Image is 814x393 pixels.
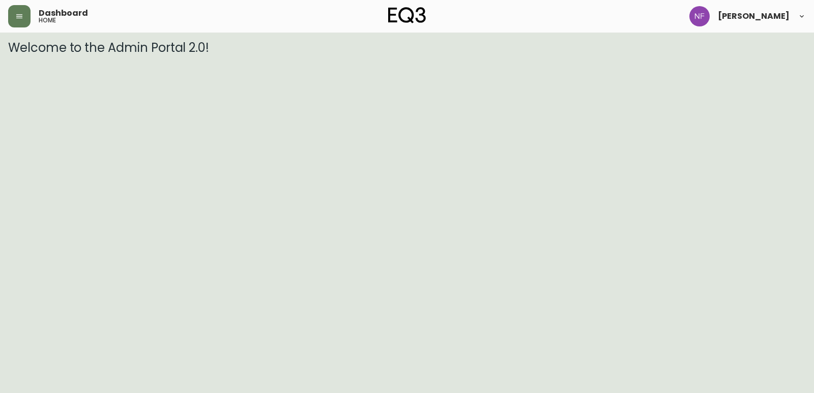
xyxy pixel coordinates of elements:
h5: home [39,17,56,23]
img: 2185be282f521b9306f6429905cb08b1 [689,6,710,26]
img: logo [388,7,426,23]
span: [PERSON_NAME] [718,12,790,20]
h3: Welcome to the Admin Portal 2.0! [8,41,806,55]
span: Dashboard [39,9,88,17]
